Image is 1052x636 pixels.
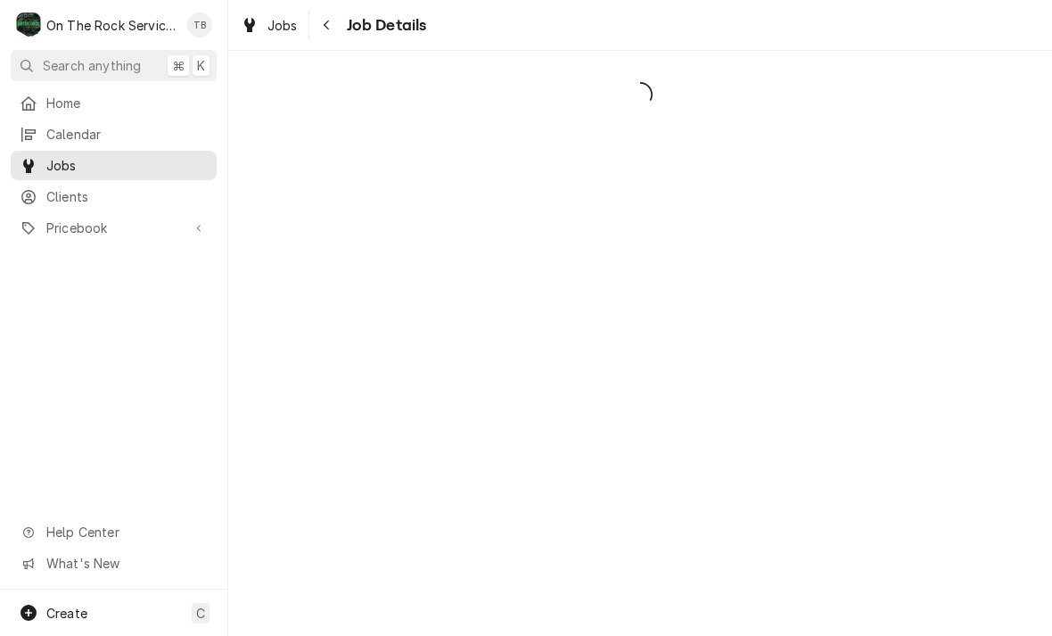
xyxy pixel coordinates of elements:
span: Jobs [267,16,298,35]
div: Todd Brady's Avatar [187,12,212,37]
a: Home [11,88,217,118]
span: Home [46,94,208,112]
a: Jobs [234,11,305,40]
span: Job Details [341,13,427,37]
span: Jobs [46,156,208,175]
span: Help Center [46,523,206,541]
a: Clients [11,182,217,211]
div: TB [187,12,212,37]
a: Go to Pricebook [11,213,217,243]
span: K [197,56,205,75]
a: Jobs [11,151,217,180]
span: Loading... [228,76,1052,113]
a: Go to What's New [11,549,217,578]
span: ⌘ [172,56,185,75]
a: Calendar [11,120,217,149]
button: Search anything⌘K [11,50,217,81]
div: O [16,12,41,37]
span: Search anything [43,56,141,75]
a: Go to Help Center [11,517,217,547]
span: Create [46,606,87,621]
span: C [196,604,205,623]
div: On The Rock Services's Avatar [16,12,41,37]
button: Navigate back [313,11,341,39]
span: Clients [46,187,208,206]
span: Calendar [46,125,208,144]
span: Pricebook [46,219,181,237]
div: On The Rock Services [46,16,177,35]
span: What's New [46,554,206,573]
